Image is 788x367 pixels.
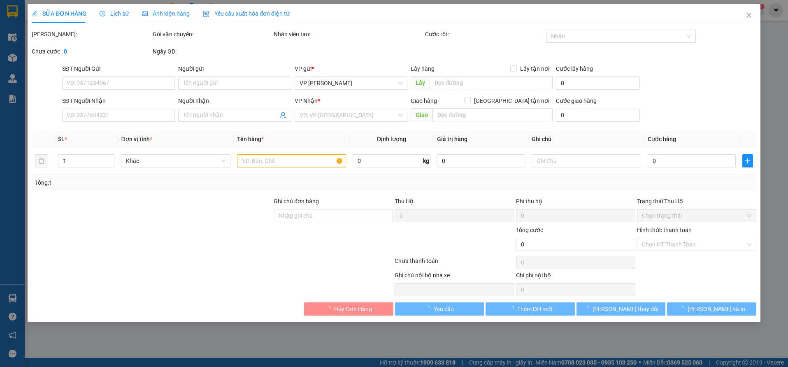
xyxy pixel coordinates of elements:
[422,154,430,167] span: kg
[32,11,37,16] span: edit
[32,30,151,39] div: [PERSON_NAME]:
[237,136,264,142] span: Tên hàng
[62,96,175,105] div: SĐT Người Nhận
[203,10,290,17] span: Yêu cầu xuất hóa đơn điện tử
[274,30,423,39] div: Nhân viên tạo:
[121,136,152,142] span: Đơn vị tính
[679,306,688,311] span: loading
[394,256,515,271] div: Chưa thanh toán
[532,154,641,167] input: Ghi Chú
[411,98,437,104] span: Giao hàng
[411,65,435,72] span: Lấy hàng
[295,64,408,73] div: VP gửi
[334,304,372,314] span: Hủy Đơn Hàng
[425,30,544,39] div: Cước rồi :
[395,302,484,316] button: Yêu cầu
[517,64,553,73] span: Lấy tận nơi
[153,30,272,39] div: Gói vận chuyển:
[667,302,756,316] button: [PERSON_NAME] và In
[486,302,575,316] button: Thêm ĐH mới
[58,136,65,142] span: SL
[556,109,640,122] input: Cước giao hàng
[274,198,319,204] label: Ghi chú đơn hàng
[395,271,514,283] div: Ghi chú nội bộ nhà xe
[556,77,640,90] input: Cước lấy hàng
[411,108,432,121] span: Giao
[325,306,334,311] span: loading
[142,10,190,17] span: Ảnh kiện hàng
[100,11,105,16] span: clock-circle
[304,302,393,316] button: Hủy Đơn Hàng
[295,98,318,104] span: VP Nhận
[516,227,543,233] span: Tổng cước
[425,306,434,311] span: loading
[203,11,209,17] img: icon
[593,304,658,314] span: [PERSON_NAME] thay đổi
[746,12,752,19] span: close
[100,10,129,17] span: Lịch sử
[178,96,291,105] div: Người nhận
[64,48,67,55] b: 0
[642,209,751,222] span: Chọn trạng thái
[274,209,393,222] input: Ghi chú đơn hàng
[178,64,291,73] div: Người gửi
[648,136,676,142] span: Cước hàng
[153,47,272,56] div: Ngày GD:
[743,158,753,164] span: plus
[432,108,553,121] input: Dọc đường
[508,306,517,311] span: loading
[430,76,553,89] input: Dọc đường
[576,302,666,316] button: [PERSON_NAME] thay đổi
[516,197,635,209] div: Phí thu hộ
[395,198,414,204] span: Thu Hộ
[437,136,467,142] span: Giá trị hàng
[556,65,593,72] label: Cước lấy hàng
[528,131,644,147] th: Ghi chú
[583,306,593,311] span: loading
[411,76,430,89] span: Lấy
[637,227,692,233] label: Hình thức thanh toán
[688,304,745,314] span: [PERSON_NAME] và In
[237,154,346,167] input: VD: Bàn, Ghế
[434,304,454,314] span: Yêu cầu
[62,64,175,73] div: SĐT Người Gửi
[471,96,553,105] span: [GEOGRAPHIC_DATA] tận nơi
[280,112,286,118] span: user-add
[35,154,48,167] button: delete
[300,77,403,89] span: VP Hà Huy Tập
[126,155,225,167] span: Khác
[556,98,597,104] label: Cước giao hàng
[377,136,406,142] span: Định lượng
[32,47,151,56] div: Chưa cước :
[637,197,756,206] div: Trạng thái Thu Hộ
[32,10,86,17] span: SỬA ĐƠN HÀNG
[142,11,148,16] span: picture
[516,271,635,283] div: Chi phí nội bộ
[742,154,753,167] button: plus
[517,304,552,314] span: Thêm ĐH mới
[35,178,304,187] div: Tổng: 1
[737,4,760,27] button: Close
